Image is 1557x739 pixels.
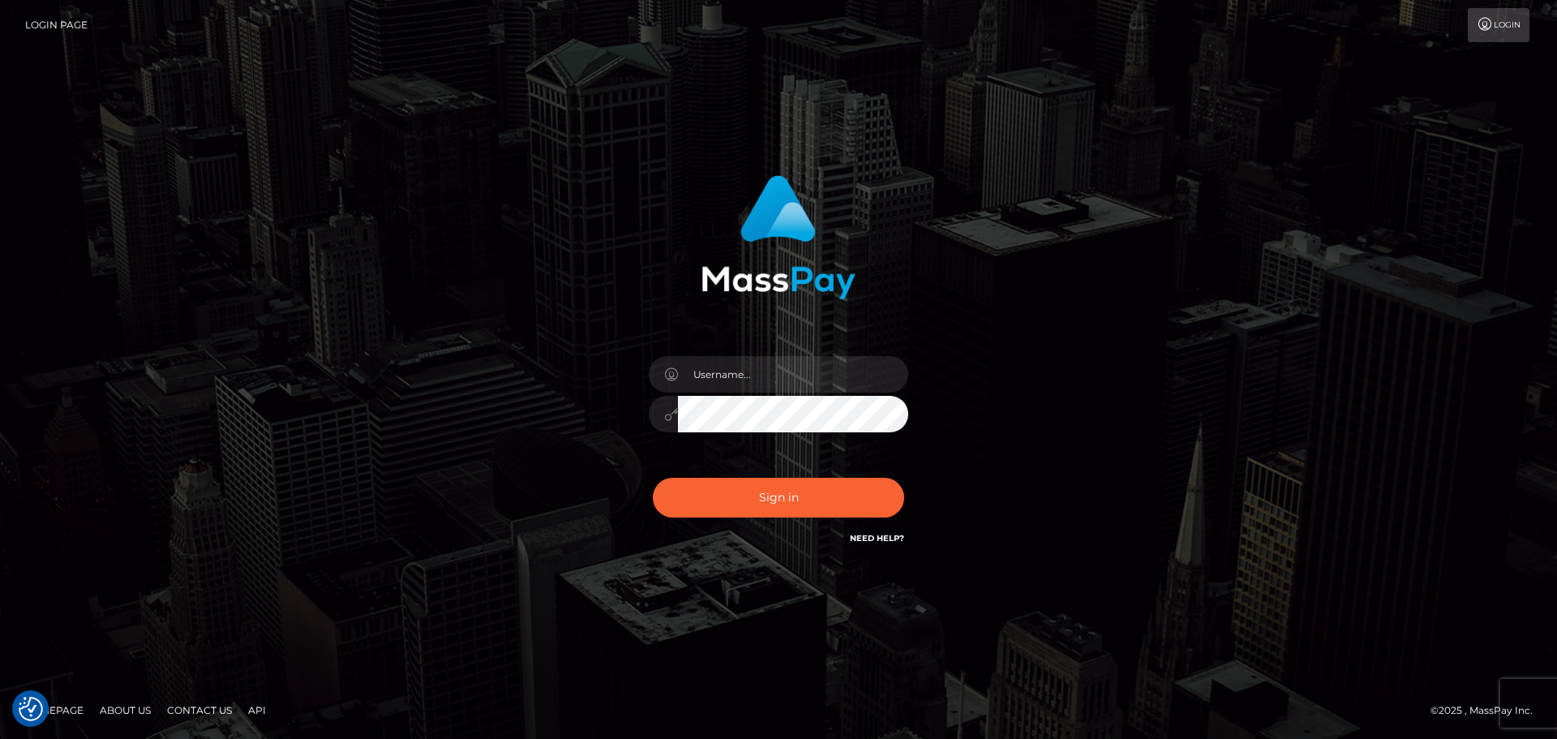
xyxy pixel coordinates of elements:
[850,533,904,544] a: Need Help?
[161,698,238,723] a: Contact Us
[653,478,904,518] button: Sign in
[678,356,908,393] input: Username...
[701,175,856,299] img: MassPay Login
[19,697,43,721] img: Revisit consent button
[19,697,43,721] button: Consent Preferences
[93,698,157,723] a: About Us
[1430,702,1545,720] div: © 2025 , MassPay Inc.
[25,8,88,42] a: Login Page
[242,698,272,723] a: API
[18,698,90,723] a: Homepage
[1468,8,1529,42] a: Login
